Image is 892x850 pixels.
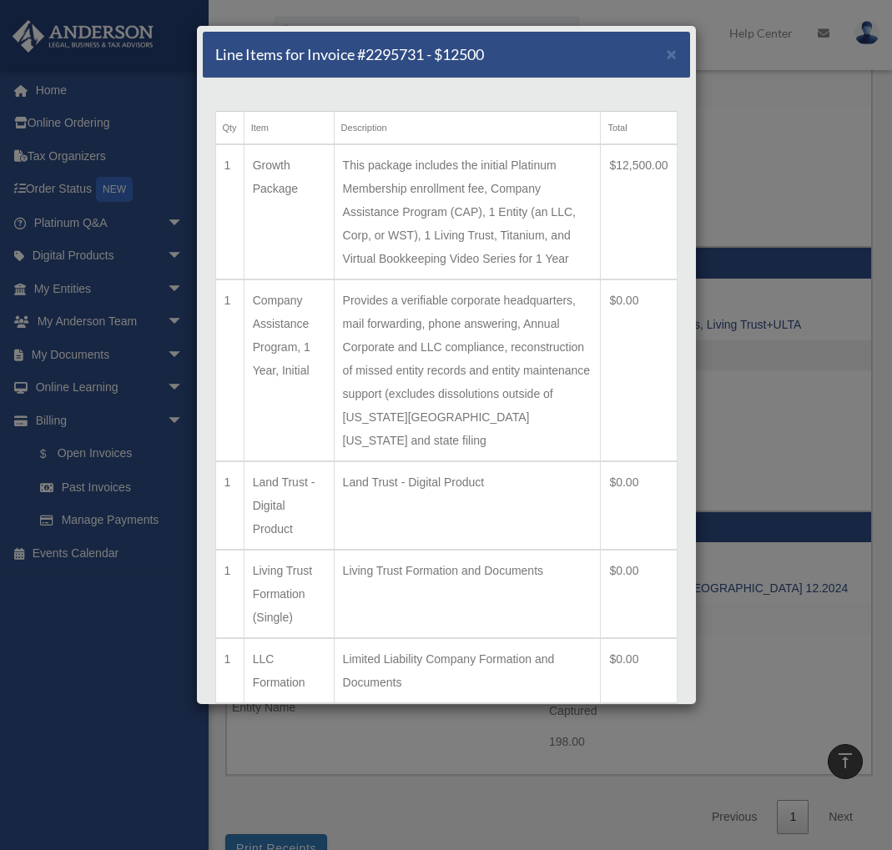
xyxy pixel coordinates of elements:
[334,112,601,145] th: Description
[601,461,677,550] td: $0.00
[215,550,244,638] td: 1
[244,461,334,550] td: Land Trust - Digital Product
[215,112,244,145] th: Qty
[601,112,677,145] th: Total
[601,550,677,638] td: $0.00
[334,550,601,638] td: Living Trust Formation and Documents
[667,45,678,63] button: Close
[215,279,244,461] td: 1
[244,638,334,703] td: LLC Formation
[244,550,334,638] td: Living Trust Formation (Single)
[215,703,244,745] td: 1
[215,638,244,703] td: 1
[601,638,677,703] td: $0.00
[334,279,601,461] td: Provides a verifiable corporate headquarters, mail forwarding, phone answering, Annual Corporate ...
[601,703,677,745] td: $0.00
[334,461,601,550] td: Land Trust - Digital Product
[667,44,678,63] span: ×
[601,279,677,461] td: $0.00
[244,144,334,279] td: Growth Package
[215,461,244,550] td: 1
[215,144,244,279] td: 1
[244,112,334,145] th: Item
[601,144,677,279] td: $12,500.00
[334,144,601,279] td: This package includes the initial Platinum Membership enrollment fee, Company Assistance Program ...
[334,638,601,703] td: Limited Liability Company Formation and Documents
[215,44,484,65] h5: Line Items for Invoice #2295731 - $12500
[244,279,334,461] td: Company Assistance Program, 1 Year, Initial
